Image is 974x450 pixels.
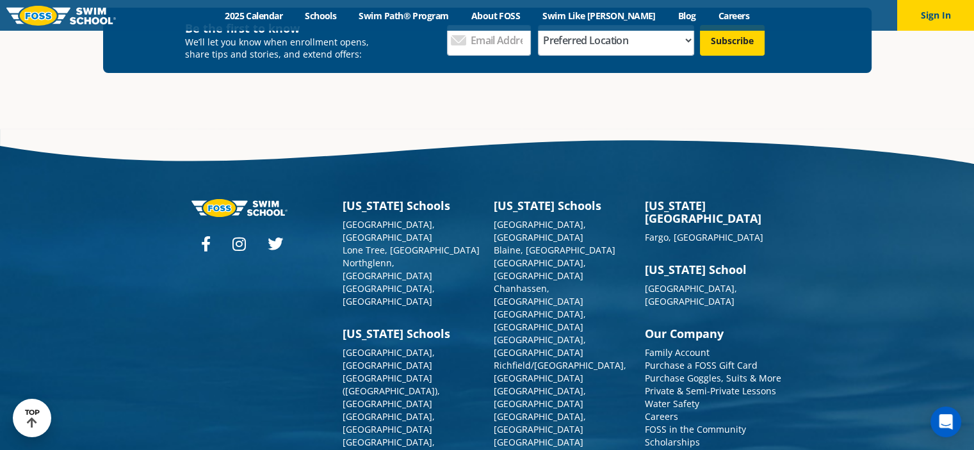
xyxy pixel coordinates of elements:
a: Blog [667,10,707,22]
div: Open Intercom Messenger [930,406,961,437]
a: [GEOGRAPHIC_DATA], [GEOGRAPHIC_DATA] [494,308,586,333]
a: Fargo, [GEOGRAPHIC_DATA] [645,231,763,243]
a: 2025 Calendar [214,10,294,22]
a: [GEOGRAPHIC_DATA], [GEOGRAPHIC_DATA] [494,385,586,410]
a: Richfield/[GEOGRAPHIC_DATA], [GEOGRAPHIC_DATA] [494,359,626,384]
a: FOSS in the Community [645,423,746,435]
div: TOP [25,408,40,428]
a: Private & Semi-Private Lessons [645,385,776,397]
a: [GEOGRAPHIC_DATA], [GEOGRAPHIC_DATA] [494,257,586,282]
a: Lone Tree, [GEOGRAPHIC_DATA] [343,244,480,256]
h3: [US_STATE] Schools [343,199,481,212]
a: [GEOGRAPHIC_DATA], [GEOGRAPHIC_DATA] [645,282,737,307]
a: [GEOGRAPHIC_DATA], [GEOGRAPHIC_DATA] [343,410,435,435]
a: Careers [645,410,678,422]
a: [GEOGRAPHIC_DATA], [GEOGRAPHIC_DATA] [343,218,435,243]
a: [GEOGRAPHIC_DATA] ([GEOGRAPHIC_DATA]), [GEOGRAPHIC_DATA] [343,372,440,410]
a: Swim Like [PERSON_NAME] [532,10,667,22]
input: Subscribe [700,25,765,56]
a: Blaine, [GEOGRAPHIC_DATA] [494,244,615,256]
a: [GEOGRAPHIC_DATA], [GEOGRAPHIC_DATA] [343,346,435,371]
img: Foss-logo-horizontal-white.svg [191,199,288,216]
h3: [US_STATE][GEOGRAPHIC_DATA] [645,199,783,225]
a: Purchase a FOSS Gift Card [645,359,758,371]
a: Chanhassen, [GEOGRAPHIC_DATA] [494,282,583,307]
h3: [US_STATE] School [645,263,783,276]
a: Careers [707,10,760,22]
a: [GEOGRAPHIC_DATA], [GEOGRAPHIC_DATA] [494,218,586,243]
a: [GEOGRAPHIC_DATA], [GEOGRAPHIC_DATA] [343,282,435,307]
h3: [US_STATE] Schools [343,327,481,340]
input: Email Address [447,25,531,56]
a: [GEOGRAPHIC_DATA], [GEOGRAPHIC_DATA] [494,333,586,358]
a: Scholarships [645,436,700,448]
a: Purchase Goggles, Suits & More [645,372,781,384]
a: Family Account [645,346,710,358]
img: FOSS Swim School Logo [6,6,116,26]
a: Schools [294,10,348,22]
a: [GEOGRAPHIC_DATA], [GEOGRAPHIC_DATA] [494,410,586,435]
a: Water Safety [645,398,699,410]
a: Swim Path® Program [348,10,460,22]
p: We’ll let you know when enrollment opens, share tips and stories, and extend offers: [185,36,378,60]
h3: [US_STATE] Schools [494,199,632,212]
a: About FOSS [460,10,532,22]
h3: Our Company [645,327,783,340]
a: Northglenn, [GEOGRAPHIC_DATA] [343,257,432,282]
